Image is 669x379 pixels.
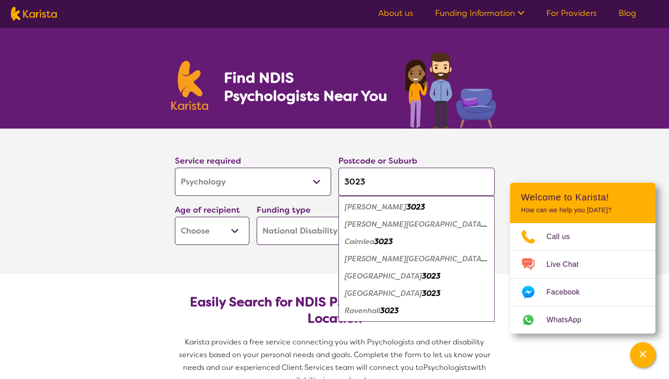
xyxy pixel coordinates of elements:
[374,237,393,246] em: 3023
[510,183,655,334] div: Channel Menu
[402,49,498,129] img: psychology
[338,155,417,166] label: Postcode or Suburb
[546,285,590,299] span: Facebook
[343,233,490,250] div: Cairnlea 3023
[338,168,495,196] input: Type
[343,285,490,302] div: Deer Park North 3023
[223,69,391,105] h1: Find NDIS Psychologists Near You
[546,313,592,327] span: WhatsApp
[521,192,644,203] h2: Welcome to Karista!
[546,258,590,271] span: Live Chat
[345,219,487,229] em: [PERSON_NAME][GEOGRAPHIC_DATA]
[345,306,380,315] em: Ravenhall
[11,7,57,20] img: Karista logo
[345,237,374,246] em: Cairnlea
[630,342,655,368] button: Channel Menu
[406,202,425,212] em: 3023
[179,337,492,372] span: Karista provides a free service connecting you with Psychologists and other disability services b...
[343,302,490,319] div: Ravenhall 3023
[175,204,240,215] label: Age of recipient
[521,206,644,214] p: How can we help you [DATE]?
[345,271,422,281] em: [GEOGRAPHIC_DATA]
[422,271,441,281] em: 3023
[380,306,399,315] em: 3023
[510,223,655,334] ul: Choose channel
[345,202,406,212] em: [PERSON_NAME]
[343,250,490,268] div: Caroline Springs 3023
[343,216,490,233] div: Burnside Heights 3023
[546,8,597,19] a: For Providers
[343,199,490,216] div: Burnside 3023
[619,8,636,19] a: Blog
[345,289,422,298] em: [GEOGRAPHIC_DATA]
[510,306,655,334] a: Web link opens in a new tab.
[546,230,581,244] span: Call us
[182,294,487,327] h2: Easily Search for NDIS Psychologists by Need & Location
[175,155,241,166] label: Service required
[343,268,490,285] div: Deer Park 3023
[171,61,208,110] img: Karista logo
[378,8,413,19] a: About us
[423,363,471,372] span: Psychologists
[257,204,311,215] label: Funding type
[435,8,525,19] a: Funding Information
[422,289,441,298] em: 3023
[345,254,487,264] em: [PERSON_NAME][GEOGRAPHIC_DATA]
